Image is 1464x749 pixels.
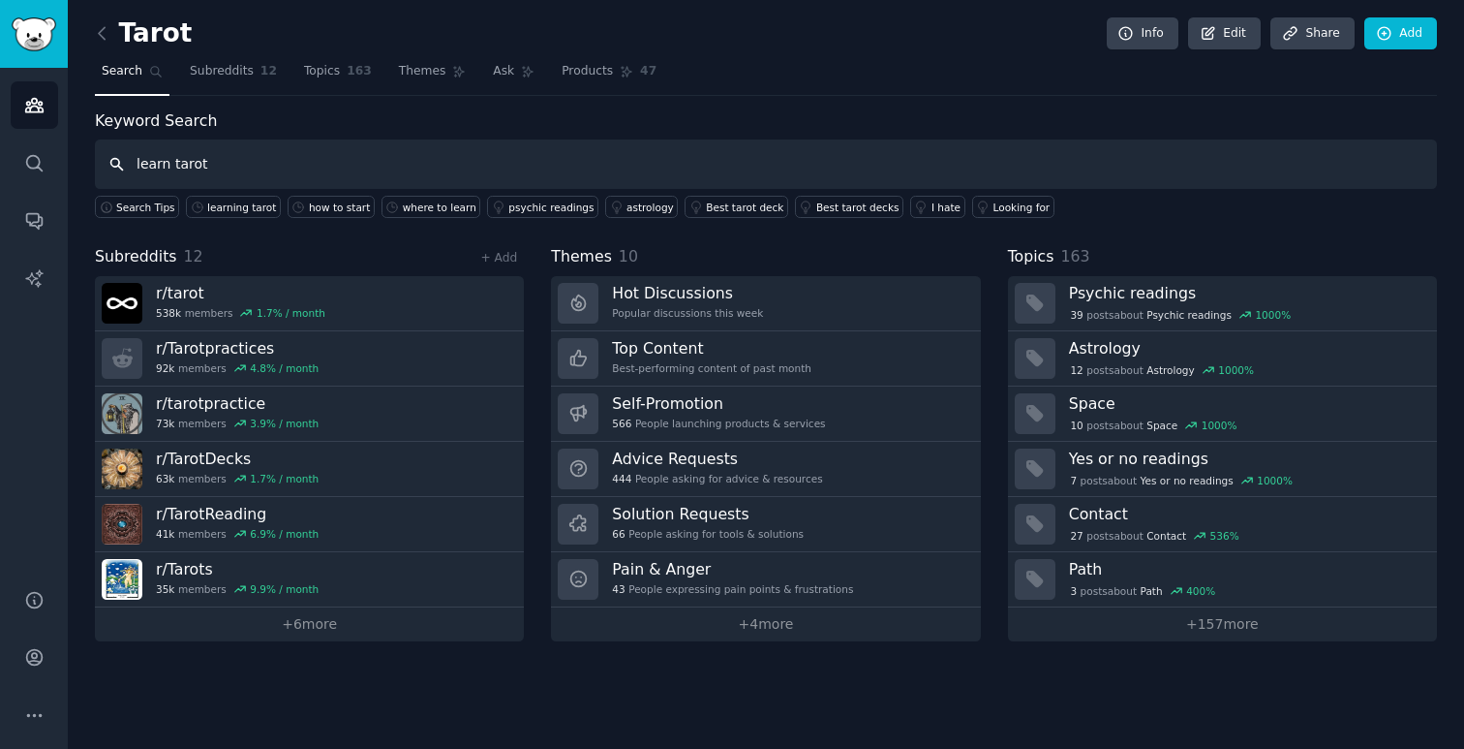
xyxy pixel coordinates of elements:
h3: r/ TarotDecks [156,449,319,469]
img: tarotpractice [102,393,142,434]
div: members [156,582,319,596]
h3: r/ Tarots [156,559,319,579]
div: astrology [626,201,674,214]
span: 163 [347,63,372,80]
span: 10 [1070,419,1083,432]
div: 9.9 % / month [250,582,319,596]
span: Themes [551,245,612,269]
h3: r/ TarotReading [156,504,319,524]
h3: r/ tarotpractice [156,393,319,414]
a: psychic readings [487,196,598,218]
span: 41k [156,527,174,541]
div: People expressing pain points & frustrations [612,582,853,596]
a: Info [1107,17,1178,50]
span: Psychic readings [1146,308,1232,322]
span: 566 [612,417,631,430]
div: 1000 % [1202,419,1237,432]
a: where to learn [381,196,481,218]
div: Best tarot decks [816,201,900,214]
h2: Tarot [95,18,192,49]
a: +4more [551,608,980,641]
div: members [156,472,319,485]
div: post s about [1069,472,1295,489]
a: Astrology12postsaboutAstrology1000% [1008,331,1437,387]
a: r/Tarotpractices92kmembers4.8% / month [95,331,524,387]
span: Path [1141,584,1163,598]
label: Keyword Search [95,111,217,130]
span: Space [1146,419,1177,432]
span: 92k [156,361,174,375]
a: Add [1364,17,1437,50]
h3: Space [1069,393,1423,414]
span: 73k [156,417,174,430]
div: psychic readings [508,201,594,214]
span: Search [102,63,142,80]
a: how to start [288,196,375,218]
a: +157more [1008,608,1437,641]
span: 27 [1070,529,1083,543]
div: members [156,527,319,541]
h3: Advice Requests [612,449,822,469]
div: 400 % [1186,584,1215,598]
div: Best-performing content of past month [612,361,811,375]
div: Popular discussions this week [612,306,763,320]
a: Best tarot decks [795,196,903,218]
h3: Path [1069,559,1423,579]
div: post s about [1069,582,1217,600]
a: r/TarotDecks63kmembers1.7% / month [95,442,524,497]
div: how to start [309,201,370,214]
div: members [156,417,319,430]
h3: Yes or no readings [1069,449,1423,469]
a: Products47 [555,56,663,96]
div: 1.7 % / month [257,306,325,320]
img: TarotReading [102,504,142,545]
span: 12 [1070,363,1083,377]
div: Best tarot deck [706,201,783,214]
a: Pain & Anger43People expressing pain points & frustrations [551,552,980,608]
a: Advice Requests444People asking for advice & resources [551,442,980,497]
h3: Solution Requests [612,504,804,524]
span: 43 [612,582,625,596]
div: People asking for advice & resources [612,472,822,485]
span: Yes or no readings [1141,474,1234,487]
span: 35k [156,582,174,596]
h3: r/ Tarotpractices [156,338,319,359]
div: 4.8 % / month [250,361,319,375]
div: People asking for tools & solutions [612,527,804,541]
a: Contact27postsaboutContact536% [1008,497,1437,552]
span: 3 [1070,584,1077,598]
div: post s about [1069,527,1241,545]
a: I hate [910,196,965,218]
a: Space10postsaboutSpace1000% [1008,387,1437,442]
h3: Self-Promotion [612,393,825,414]
div: where to learn [403,201,476,214]
a: Share [1270,17,1354,50]
div: post s about [1069,417,1239,434]
div: post s about [1069,361,1256,379]
div: People launching products & services [612,417,825,430]
a: +6more [95,608,524,641]
span: 444 [612,472,631,485]
a: astrology [605,196,678,218]
span: Astrology [1146,363,1195,377]
span: 538k [156,306,181,320]
div: I hate [931,201,961,214]
span: Subreddits [190,63,254,80]
a: Search [95,56,169,96]
h3: r/ tarot [156,283,325,303]
a: learning tarot [186,196,281,218]
span: 63k [156,472,174,485]
span: Search Tips [116,201,175,214]
h3: Hot Discussions [612,283,763,303]
span: Subreddits [95,245,177,269]
a: Hot DiscussionsPopular discussions this week [551,276,980,331]
a: r/TarotReading41kmembers6.9% / month [95,497,524,552]
a: Topics163 [297,56,379,96]
a: Edit [1188,17,1261,50]
a: Subreddits12 [183,56,284,96]
a: r/tarotpractice73kmembers3.9% / month [95,387,524,442]
div: post s about [1069,306,1293,324]
a: Psychic readings39postsaboutPsychic readings1000% [1008,276,1437,331]
span: 12 [260,63,277,80]
span: Contact [1146,529,1186,543]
